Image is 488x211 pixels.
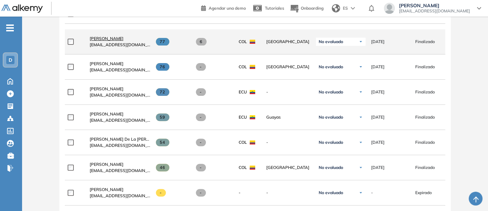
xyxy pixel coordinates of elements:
[90,162,123,167] span: [PERSON_NAME]
[239,190,240,196] span: -
[319,64,343,70] span: No evaluado
[239,139,247,145] span: COL
[201,3,246,12] a: Agendar una demo
[359,40,363,44] img: Ícono de flecha
[156,139,169,146] span: 54
[90,61,123,66] span: [PERSON_NAME]
[196,189,206,197] span: -
[371,164,385,171] span: [DATE]
[156,88,169,96] span: 72
[266,64,310,70] span: [GEOGRAPHIC_DATA]
[239,89,247,95] span: ECU
[90,86,150,92] a: [PERSON_NAME]
[6,27,14,29] i: -
[196,164,206,171] span: -
[399,8,470,14] span: [EMAIL_ADDRESS][DOMAIN_NAME]
[319,190,343,195] span: No evaluado
[290,1,323,16] button: Onboarding
[239,39,247,45] span: COL
[359,65,363,69] img: Ícono de flecha
[196,139,206,146] span: -
[266,39,310,45] span: [GEOGRAPHIC_DATA]
[319,165,343,170] span: No evaluado
[90,111,123,117] span: [PERSON_NAME]
[266,114,310,120] span: Guayas
[359,191,363,195] img: Ícono de flecha
[343,5,348,11] span: ES
[371,39,385,45] span: [DATE]
[9,57,12,63] span: D
[266,89,310,95] span: -
[371,89,385,95] span: [DATE]
[156,164,169,171] span: 46
[90,193,150,199] span: [EMAIL_ADDRESS][DOMAIN_NAME]
[415,39,435,45] span: Finalizado
[359,115,363,119] img: Ícono de flecha
[250,165,255,170] img: COL
[266,164,310,171] span: [GEOGRAPHIC_DATA]
[371,139,385,145] span: [DATE]
[196,38,207,46] span: 6
[266,139,310,145] span: -
[196,63,206,71] span: -
[90,187,150,193] a: [PERSON_NAME]
[319,114,343,120] span: No evaluado
[90,187,123,192] span: [PERSON_NAME]
[239,64,247,70] span: COL
[359,140,363,144] img: Ícono de flecha
[415,114,435,120] span: Finalizado
[90,67,150,73] span: [EMAIL_ADDRESS][DOMAIN_NAME]
[90,117,150,123] span: [EMAIL_ADDRESS][DOMAIN_NAME]
[266,190,310,196] span: -
[399,3,470,8] span: [PERSON_NAME]
[196,113,206,121] span: -
[156,113,169,121] span: 59
[90,168,150,174] span: [EMAIL_ADDRESS][DOMAIN_NAME]
[415,139,435,145] span: Finalizado
[371,190,373,196] span: -
[1,4,43,13] img: Logo
[371,64,385,70] span: [DATE]
[359,165,363,170] img: Ícono de flecha
[332,4,340,12] img: world
[415,89,435,95] span: Finalizado
[90,137,171,142] span: [PERSON_NAME] De La [PERSON_NAME]
[415,64,435,70] span: Finalizado
[301,6,323,11] span: Onboarding
[90,142,150,149] span: [EMAIL_ADDRESS][DOMAIN_NAME]
[319,89,343,95] span: No evaluado
[250,90,255,94] img: ECU
[90,161,150,168] a: [PERSON_NAME]
[250,115,255,119] img: ECU
[319,140,343,145] span: No evaluado
[156,38,169,46] span: 77
[90,136,150,142] a: [PERSON_NAME] De La [PERSON_NAME]
[415,190,432,196] span: Expirado
[250,40,255,44] img: COL
[196,88,206,96] span: -
[319,39,343,44] span: No evaluado
[250,140,255,144] img: COL
[156,63,169,71] span: 76
[415,164,435,171] span: Finalizado
[239,114,247,120] span: ECU
[90,86,123,91] span: [PERSON_NAME]
[90,42,150,48] span: [EMAIL_ADDRESS][DOMAIN_NAME]
[239,164,247,171] span: COL
[359,90,363,94] img: Ícono de flecha
[371,114,385,120] span: [DATE]
[265,6,284,11] span: Tutoriales
[90,61,150,67] a: [PERSON_NAME]
[250,65,255,69] img: COL
[90,36,123,41] span: [PERSON_NAME]
[351,7,355,10] img: arrow
[90,111,150,117] a: [PERSON_NAME]
[156,189,166,197] span: -
[209,6,246,11] span: Agendar una demo
[90,36,150,42] a: [PERSON_NAME]
[90,92,150,98] span: [EMAIL_ADDRESS][DOMAIN_NAME]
